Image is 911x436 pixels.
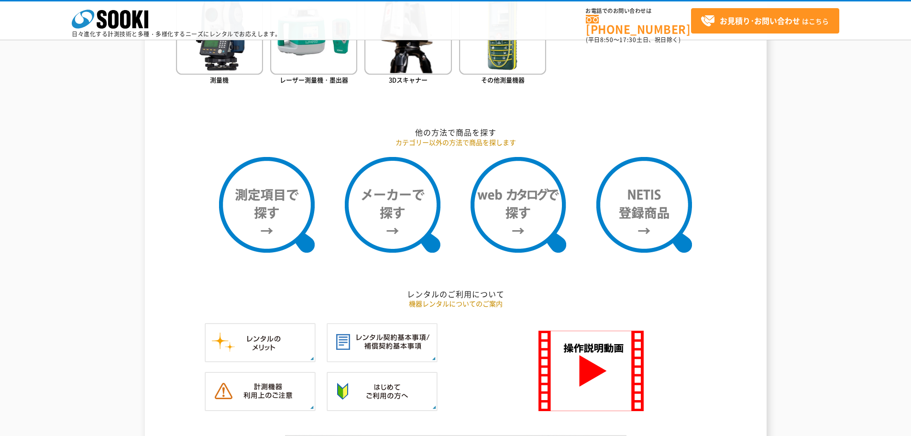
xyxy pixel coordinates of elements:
p: 機器レンタルについてのご案内 [176,299,735,309]
a: [PHONE_NUMBER] [586,15,691,34]
h2: レンタルのご利用について [176,289,735,299]
span: 測量機 [210,75,229,84]
a: レンタルのメリット [205,352,316,361]
span: お電話でのお問い合わせは [586,8,691,14]
span: 17:30 [619,35,637,44]
img: SOOKI 操作説明動画 [538,331,644,411]
span: 3Dスキャナー [389,75,428,84]
h2: 他の方法で商品を探す [176,127,735,137]
img: 測定項目で探す [219,157,315,253]
a: お見積り･お問い合わせはこちら [691,8,839,34]
img: NETIS登録商品 [596,157,692,253]
p: カテゴリー以外の方法で商品を探します [176,137,735,147]
img: 計測機器ご利用上のご注意 [205,372,316,411]
strong: お見積り･お問い合わせ [720,15,800,26]
a: 計測機器ご利用上のご注意 [205,401,316,410]
span: 8:50 [600,35,614,44]
img: メーカーで探す [345,157,440,253]
span: (平日 ～ 土日、祝日除く) [586,35,681,44]
span: レーザー測量機・墨出器 [280,75,348,84]
span: その他測量機器 [481,75,525,84]
img: レンタル契約基本事項／補償契約基本事項 [327,323,438,362]
a: レンタル契約基本事項／補償契約基本事項 [327,352,438,361]
a: はじめてご利用の方へ [327,401,438,410]
img: webカタログで探す [471,157,566,253]
span: はこちら [701,14,829,28]
img: レンタルのメリット [205,323,316,362]
img: はじめてご利用の方へ [327,372,438,411]
p: 日々進化する計測技術と多種・多様化するニーズにレンタルでお応えします。 [72,31,281,37]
